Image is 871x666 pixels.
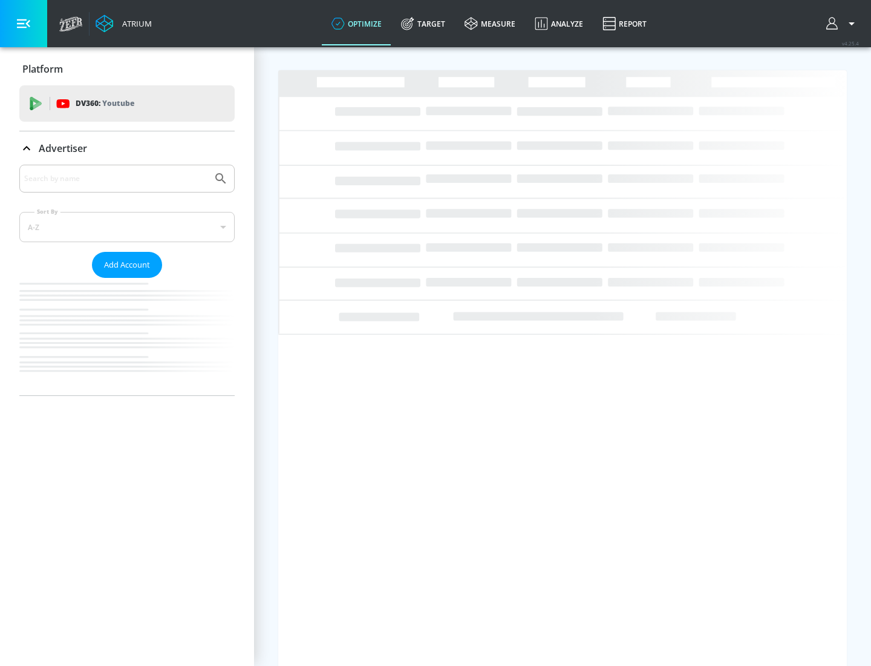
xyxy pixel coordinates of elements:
[102,97,134,110] p: Youtube
[455,2,525,45] a: measure
[104,258,150,272] span: Add Account
[322,2,391,45] a: optimize
[76,97,134,110] p: DV360:
[593,2,656,45] a: Report
[19,52,235,86] div: Platform
[19,278,235,395] nav: list of Advertiser
[525,2,593,45] a: Analyze
[34,208,60,216] label: Sort By
[391,2,455,45] a: Target
[117,18,152,29] div: Atrium
[39,142,87,155] p: Advertiser
[22,62,63,76] p: Platform
[24,171,207,186] input: Search by name
[19,131,235,165] div: Advertiser
[842,40,859,47] span: v 4.25.4
[19,212,235,242] div: A-Z
[19,165,235,395] div: Advertiser
[19,85,235,122] div: DV360: Youtube
[92,252,162,278] button: Add Account
[96,15,152,33] a: Atrium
